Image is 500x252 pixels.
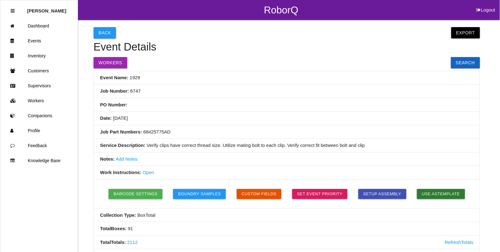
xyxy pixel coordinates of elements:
a: 2112 [127,240,138,245]
button: Use asTemplate [417,189,465,199]
b: Total Totals : [100,240,126,245]
a: Search [451,57,480,68]
b: Job Number: [100,88,129,94]
p: Rosie Blandino [27,3,66,13]
div: Close [11,3,15,18]
li: 1929 [94,71,480,85]
b: Date: [100,115,112,121]
button: Setup Assembly [358,189,406,199]
b: Job Part Numbers: [100,129,142,134]
b: Event Name: [100,75,129,80]
a: Inventory [0,48,78,63]
a: Events [0,33,78,48]
b: Service Description: [100,143,145,148]
button: Workers [94,57,127,68]
b: Collection Type: [100,212,136,218]
h4: Event Details [94,41,480,53]
button: Back [94,27,116,38]
li: [DATE] [94,112,480,125]
a: Knowledge Base [0,153,78,168]
a: Open [143,170,154,175]
b: Work Instructions: [100,170,141,175]
b: Total Boxes : [100,226,127,231]
a: Workers [0,93,78,108]
button: Barcode Settings [109,189,163,199]
button: Export [451,27,480,38]
a: Dashboard [0,18,78,33]
li: Box Total [94,209,480,222]
a: Add Notes [116,156,138,162]
a: Feedback [0,138,78,153]
a: Set Event Priority [292,189,348,199]
li: 6747 [94,85,480,98]
li: Verify clips have correct thread size. Utilize mating bolt to each clip. Verify correct fit betwe... [94,139,480,153]
a: Refresh Totals [445,239,473,246]
a: Customers [0,63,78,78]
button: Custom Fields [237,189,282,199]
a: Supervisors [0,78,78,93]
button: Boundry Samples [173,189,226,199]
a: Companions [0,108,78,123]
li: 68425775AD [94,125,480,139]
li: 91 [94,222,480,236]
b: Notes: [100,156,115,162]
a: Profile [0,123,78,138]
b: PO Number: [100,102,128,107]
